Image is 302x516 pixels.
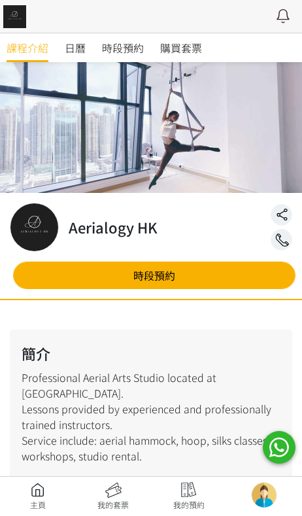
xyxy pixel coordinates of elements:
span: 時段預約 [102,40,144,56]
a: 購買套票 [160,33,202,62]
h2: Aerialogy HK [69,216,158,238]
a: 時段預約 [102,33,144,62]
a: 日曆 [65,33,86,62]
span: 日曆 [65,40,86,56]
h2: 簡介 [22,343,280,364]
span: 購買套票 [160,40,202,56]
span: 課程介紹 [7,40,48,56]
a: 課程介紹 [7,33,48,62]
a: 時段預約 [13,262,295,289]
